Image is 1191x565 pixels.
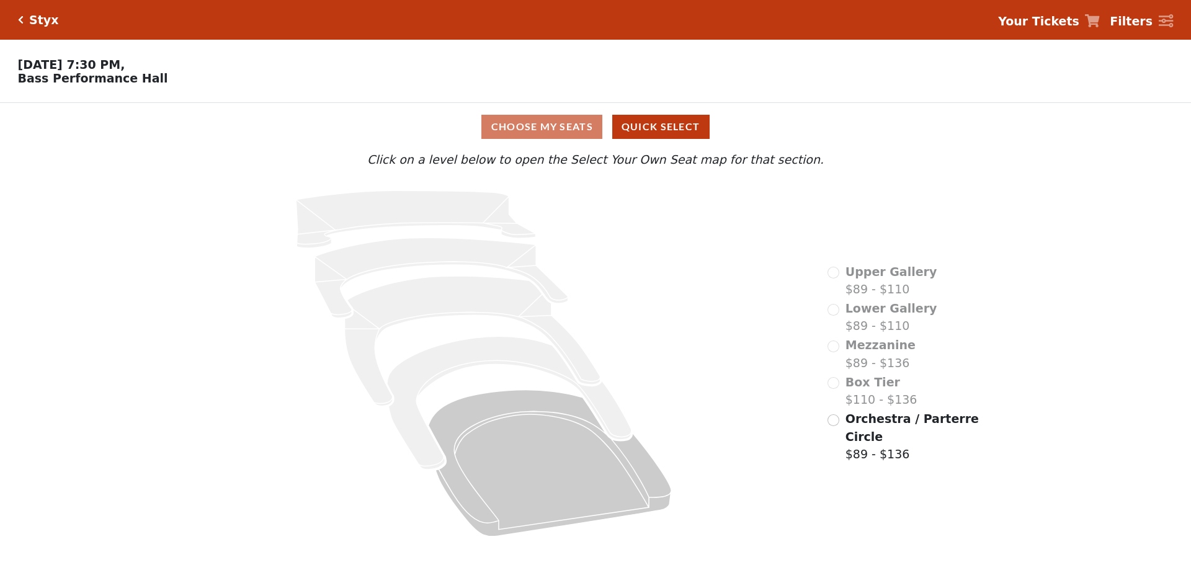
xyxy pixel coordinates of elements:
label: $89 - $136 [845,336,916,371]
label: $110 - $136 [845,373,917,409]
span: Lower Gallery [845,301,937,315]
span: Upper Gallery [845,265,937,278]
button: Quick Select [612,115,710,139]
label: $89 - $110 [845,300,937,335]
span: Orchestra / Parterre Circle [845,412,979,443]
path: Upper Gallery - Seats Available: 0 [296,190,536,248]
path: Lower Gallery - Seats Available: 0 [315,238,569,318]
a: Your Tickets [998,12,1100,30]
a: Click here to go back to filters [18,16,24,24]
strong: Filters [1110,14,1153,28]
path: Orchestra / Parterre Circle - Seats Available: 365 [429,390,672,536]
h5: Styx [29,13,58,27]
label: $89 - $110 [845,263,937,298]
span: Box Tier [845,375,900,389]
a: Filters [1110,12,1173,30]
span: Mezzanine [845,338,916,352]
strong: Your Tickets [998,14,1079,28]
label: $89 - $136 [845,410,981,463]
p: Click on a level below to open the Select Your Own Seat map for that section. [158,151,1033,169]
